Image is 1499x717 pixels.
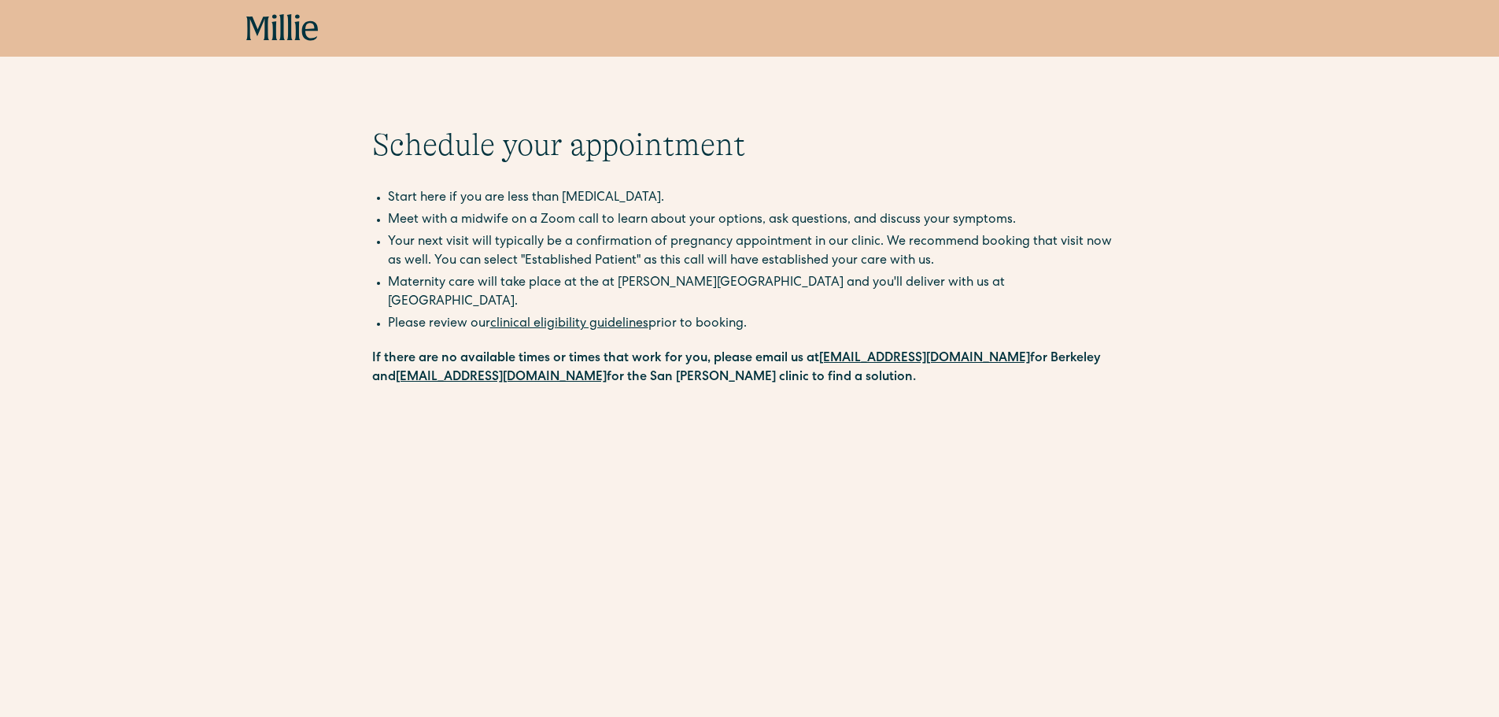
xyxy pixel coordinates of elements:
strong: If there are no available times or times that work for you, please email us at [372,353,819,365]
a: clinical eligibility guidelines [490,318,648,331]
li: Start here if you are less than [MEDICAL_DATA]. [388,189,1128,208]
a: [EMAIL_ADDRESS][DOMAIN_NAME] [819,353,1030,365]
strong: for the San [PERSON_NAME] clinic to find a solution. [607,371,916,384]
a: [EMAIL_ADDRESS][DOMAIN_NAME] [396,371,607,384]
li: Please review our prior to booking. [388,315,1128,334]
h1: Schedule your appointment [372,126,1128,164]
li: Maternity care will take place at the at [PERSON_NAME][GEOGRAPHIC_DATA] and you'll deliver with u... [388,274,1128,312]
li: Your next visit will typically be a confirmation of pregnancy appointment in our clinic. We recom... [388,233,1128,271]
li: Meet with a midwife on a Zoom call to learn about your options, ask questions, and discuss your s... [388,211,1128,230]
